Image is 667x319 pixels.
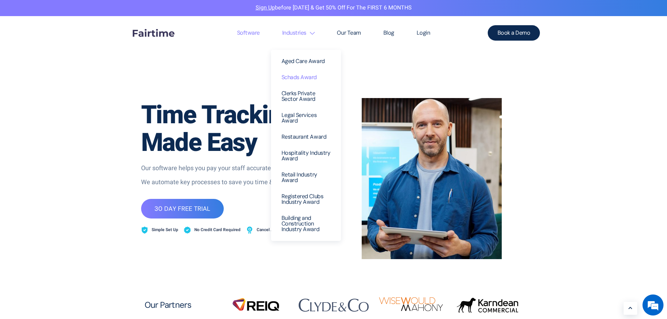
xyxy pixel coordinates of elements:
a: Building and Construction Industry Award [276,210,336,237]
a: Legal Services Award [276,107,336,129]
h2: Our Partners [145,300,215,310]
a: Industries [271,16,326,50]
a: Restaurant Award [276,129,336,145]
a: Clerks Private Sector Award [276,85,336,107]
a: Login [405,16,442,50]
a: Retail Industry Award [276,167,336,188]
a: Software [226,16,271,50]
a: 30 DAY FREE TRIAL [141,199,224,219]
span: No Credit Card Required [193,226,241,235]
a: Sign Up [256,4,275,12]
p: Our software helps you pay your staff accurately and efficiently. [141,164,330,173]
span: Simple Set Up [150,226,178,235]
img: modern-bald-manager-standing-at-digital-board-PMVSWNF.jpg [362,98,502,259]
a: Book a Demo [488,25,540,41]
a: Registered Clubs Industry Award [276,188,336,210]
a: Learn More [624,302,637,315]
span: Cancel Anytime [255,226,286,235]
a: Schads Award [276,69,336,85]
a: Blog [372,16,405,50]
span: 30 DAY FREE TRIAL [154,206,210,212]
p: We automate key processes to save you time & money. [141,178,330,187]
a: Aged Care Award [276,53,336,69]
h1: Time Tracking Made Easy [141,102,330,157]
span: Book a Demo [498,30,530,36]
a: Our Team [326,16,372,50]
p: before [DATE] & Get 50% Off for the FIRST 6 MONTHS [5,4,662,13]
a: Hospitality Industry Award [276,145,336,167]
